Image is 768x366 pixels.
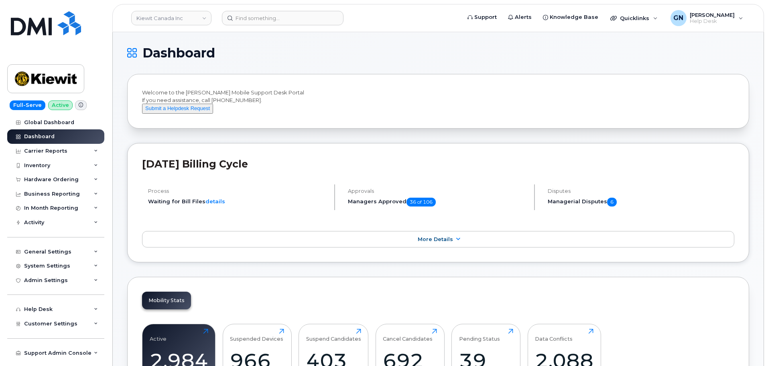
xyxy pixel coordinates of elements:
[406,198,436,207] span: 36 of 106
[535,329,573,342] div: Data Conflicts
[142,47,215,59] span: Dashboard
[607,198,617,207] span: 6
[548,188,734,194] h4: Disputes
[142,104,213,114] button: Submit a Helpdesk Request
[230,329,283,342] div: Suspended Devices
[150,329,167,342] div: Active
[142,89,734,114] div: Welcome to the [PERSON_NAME] Mobile Support Desk Portal If you need assistance, call [PHONE_NUMBER].
[348,188,527,194] h4: Approvals
[148,198,327,205] li: Waiting for Bill Files
[348,198,527,207] h5: Managers Approved
[548,198,734,207] h5: Managerial Disputes
[418,236,453,242] span: More Details
[306,329,361,342] div: Suspend Candidates
[148,188,327,194] h4: Process
[383,329,433,342] div: Cancel Candidates
[205,198,225,204] a: details
[142,105,213,111] a: Submit a Helpdesk Request
[459,329,500,342] div: Pending Status
[733,331,762,360] iframe: Messenger Launcher
[142,158,734,170] h2: [DATE] Billing Cycle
